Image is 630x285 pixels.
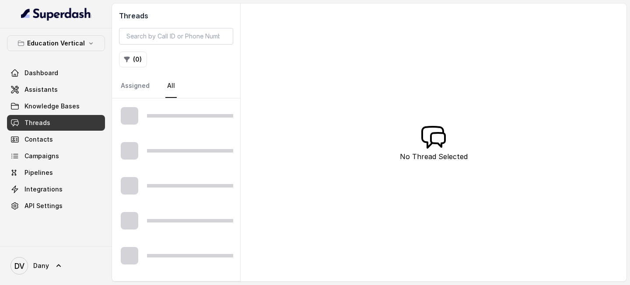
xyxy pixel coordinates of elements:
a: Assistants [7,82,105,97]
a: Pipelines [7,165,105,181]
a: Knowledge Bases [7,98,105,114]
p: No Thread Selected [400,151,468,162]
text: DV [14,261,24,271]
span: Knowledge Bases [24,102,80,111]
button: Education Vertical [7,35,105,51]
span: Contacts [24,135,53,144]
span: Pipelines [24,168,53,177]
img: light.svg [21,7,91,21]
a: Campaigns [7,148,105,164]
a: Integrations [7,181,105,197]
span: Integrations [24,185,63,194]
p: Education Vertical [27,38,85,49]
h2: Threads [119,10,233,21]
a: All [165,74,177,98]
span: Assistants [24,85,58,94]
input: Search by Call ID or Phone Number [119,28,233,45]
span: Dany [33,261,49,270]
a: Assigned [119,74,151,98]
span: Dashboard [24,69,58,77]
button: (0) [119,52,147,67]
a: API Settings [7,198,105,214]
span: Campaigns [24,152,59,160]
a: Dany [7,254,105,278]
a: Threads [7,115,105,131]
a: Dashboard [7,65,105,81]
a: Contacts [7,132,105,147]
span: Threads [24,118,50,127]
nav: Tabs [119,74,233,98]
span: API Settings [24,202,63,210]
